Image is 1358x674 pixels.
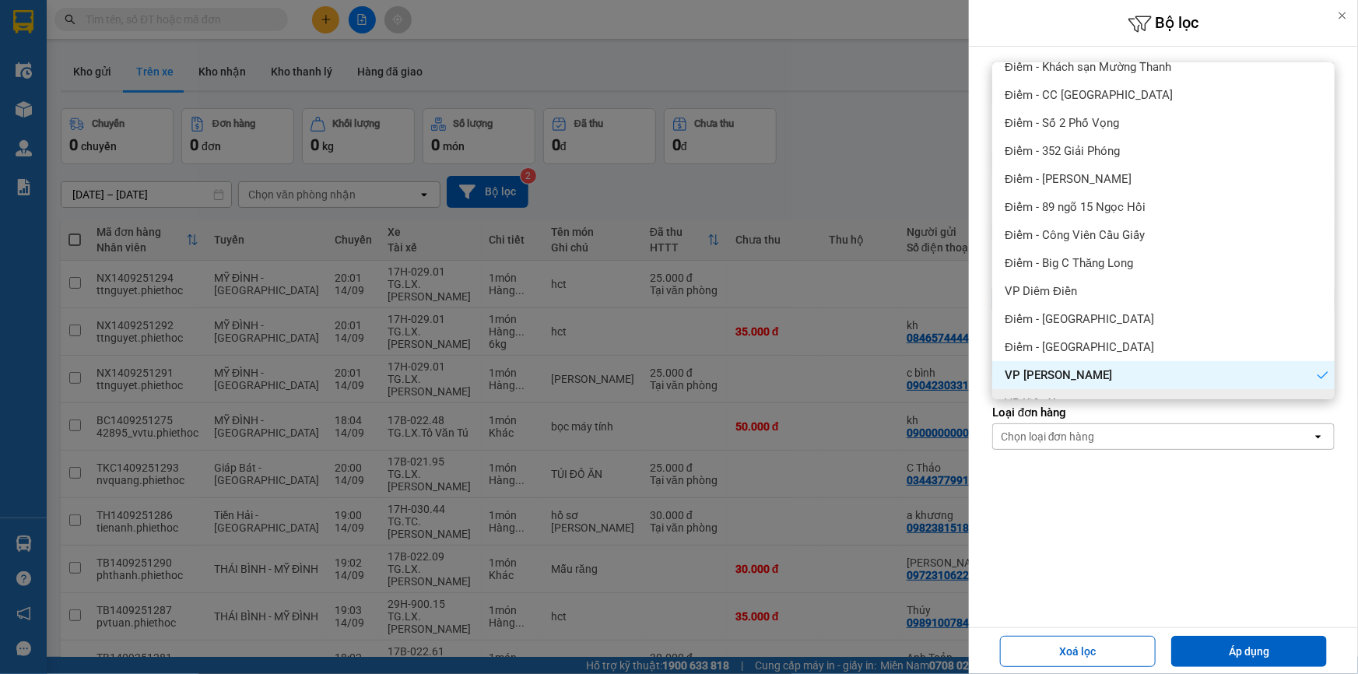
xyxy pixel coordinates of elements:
span: Điểm - Khách sạn Mường Thanh [1005,59,1171,75]
span: Điểm - Công Viên Cầu Giấy [1005,227,1145,243]
span: Điểm - Big C Thăng Long [1005,255,1133,271]
button: Xoá lọc [1000,636,1156,667]
div: Chọn loại đơn hàng [1001,429,1095,444]
span: VP Diêm Điền [1005,283,1077,299]
img: logo.jpg [19,19,97,97]
span: Điểm - [GEOGRAPHIC_DATA] [1005,339,1154,355]
b: GỬI : VP [PERSON_NAME] [19,113,272,139]
ul: Menu [992,62,1335,399]
span: Điểm - [GEOGRAPHIC_DATA] [1005,311,1154,327]
span: Điểm - 352 Giải Phóng [1005,143,1120,159]
span: Điểm - 89 ngõ 15 Ngọc Hồi [1005,199,1146,215]
span: Điểm - Số 2 Phố Vọng [1005,115,1119,131]
label: Loại đơn hàng [992,405,1335,420]
svg: open [1312,430,1325,443]
span: Điểm - CC [GEOGRAPHIC_DATA] [1005,87,1173,103]
li: Hotline: 1900 3383, ĐT/Zalo : 0862837383 [146,58,651,77]
span: Điểm - [PERSON_NAME] [1005,171,1132,187]
h6: Bộ lọc [969,12,1358,36]
span: VP Kiến Xương [1005,395,1083,411]
span: VP [PERSON_NAME] [1005,367,1112,383]
button: Áp dụng [1171,636,1327,667]
li: 237 [PERSON_NAME] , [GEOGRAPHIC_DATA] [146,38,651,58]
